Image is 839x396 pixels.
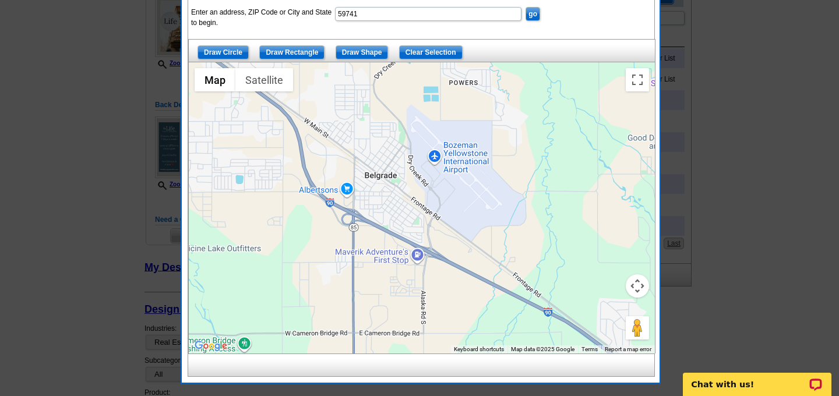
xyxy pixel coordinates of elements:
iframe: LiveChat chat widget [675,359,839,396]
img: Google [192,338,230,353]
input: Clear Selection [399,45,463,59]
button: Drag Pegman onto the map to open Street View [626,316,649,340]
button: Toggle fullscreen view [626,68,649,91]
a: Open this area in Google Maps (opens a new window) [192,338,230,353]
span: Map data ©2025 Google [511,346,574,352]
label: Enter an address, ZIP Code or City and State to begin. [191,7,334,28]
input: go [526,7,540,21]
button: Show satellite imagery [235,68,293,91]
input: Draw Circle [198,45,249,59]
a: Report a map error [605,346,651,352]
button: Map camera controls [626,274,649,298]
a: Terms [581,346,598,352]
input: Draw Shape [336,45,389,59]
button: Keyboard shortcuts [454,345,504,353]
button: Show street map [195,68,235,91]
input: Draw Rectangle [259,45,325,59]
